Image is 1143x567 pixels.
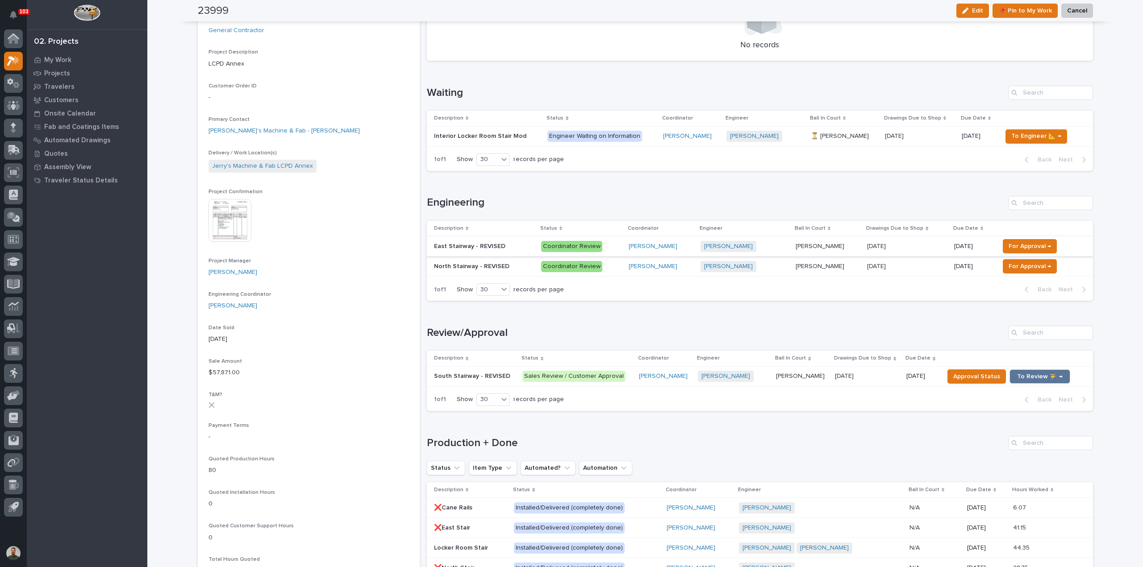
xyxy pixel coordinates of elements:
[434,522,472,532] p: ❌East Stair
[477,395,498,404] div: 30
[477,155,498,164] div: 30
[1013,522,1028,532] p: 41.15
[209,150,277,156] span: Delivery / Work Location(s)
[1059,396,1078,404] span: Next
[34,37,79,47] div: 02. Projects
[434,353,463,363] p: Description
[20,8,29,15] p: 103
[209,268,257,277] a: [PERSON_NAME]
[884,113,941,123] p: Drawings Due to Shop
[730,132,779,140] a: [PERSON_NAME]
[209,59,409,69] p: LCPD Annex
[434,485,463,495] p: Description
[954,263,993,270] p: [DATE]
[947,369,1006,384] button: Approval Status
[810,113,841,123] p: Ball In Court
[704,243,753,250] a: [PERSON_NAME]
[434,223,463,233] p: Description
[1008,86,1093,100] input: Search
[956,4,989,18] button: Edit
[44,110,96,118] p: Onsite Calendar
[27,66,147,80] a: Projects
[44,177,118,185] p: Traveler Status Details
[513,286,564,294] p: records per page
[209,392,222,397] span: T&M?
[1009,241,1051,252] span: For Approval →
[909,542,922,552] p: N/A
[209,117,250,122] span: Primary Contact
[540,223,557,233] p: Status
[834,353,891,363] p: Drawings Due to Shop
[457,286,473,294] p: Show
[27,147,147,160] a: Quotes
[1008,326,1093,340] input: Search
[1003,239,1057,253] button: For Approval →
[44,70,70,78] p: Projects
[477,285,498,294] div: 30
[427,366,1093,386] tr: South Stairway - REVISEDSouth Stairway - REVISED Sales Review / Customer Approval[PERSON_NAME] [P...
[209,126,360,136] a: [PERSON_NAME]'s Machine & Fab - [PERSON_NAME]
[209,189,263,195] span: Project Confirmation
[427,149,453,170] p: 1 of 1
[4,544,23,563] button: users-avatar
[209,490,275,495] span: Quoted Installation Hours
[209,50,258,55] span: Project Description
[1011,131,1061,141] span: To Engineer 📐 →
[427,461,465,475] button: Status
[663,132,712,140] a: [PERSON_NAME]
[209,292,271,297] span: Engineering Coordinator
[776,371,826,380] p: [PERSON_NAME]
[209,499,409,509] p: 0
[905,353,930,363] p: Due Date
[427,518,1093,538] tr: ❌East Stair❌East Stair Installed/Delivered (completely done)[PERSON_NAME] [PERSON_NAME] N/AN/A [D...
[27,174,147,187] a: Traveler Status Details
[1018,286,1055,294] button: Back
[667,544,715,552] a: [PERSON_NAME]
[4,5,23,24] button: Notifications
[209,325,234,331] span: Date Sold
[628,223,659,233] p: Coordinator
[209,466,409,475] p: 80
[547,131,642,142] div: Engineer Waiting on Information
[775,353,806,363] p: Ball In Court
[796,241,846,250] p: [PERSON_NAME]
[438,41,1082,50] p: No records
[835,371,855,380] p: [DATE]
[743,504,791,512] a: [PERSON_NAME]
[1018,156,1055,164] button: Back
[44,123,119,131] p: Fab and Coatings Items
[198,4,229,17] h2: 23999
[427,279,453,301] p: 1 of 1
[1009,261,1051,272] span: For Approval →
[738,485,761,495] p: Engineer
[427,437,1005,450] h1: Production + Done
[427,87,1005,99] h1: Waiting
[1008,436,1093,450] input: Search
[1018,396,1055,404] button: Back
[666,485,697,495] p: Coordinator
[1032,396,1051,404] span: Back
[212,161,313,171] a: Jerry's Machine & Fab LCPD Annex
[44,150,68,158] p: Quotes
[1013,502,1028,512] p: 6.07
[427,257,1093,277] tr: North Stairway - REVISEDNorth Stairway - REVISED Coordinator Review[PERSON_NAME] [PERSON_NAME] [P...
[1010,369,1070,384] button: To Review 👨‍🏭 →
[961,113,986,123] p: Due Date
[800,544,849,552] a: [PERSON_NAME]
[726,113,748,123] p: Engineer
[27,93,147,107] a: Customers
[1003,259,1057,273] button: For Approval →
[811,131,871,140] p: ⏳ [PERSON_NAME]
[1008,196,1093,210] div: Search
[514,522,625,534] div: Installed/Delivered (completely done)
[427,236,1093,257] tr: East Stairway - REVISEDEast Stairway - REVISED Coordinator Review[PERSON_NAME] [PERSON_NAME] [PER...
[209,557,260,562] span: Total Hours Quoted
[541,261,602,272] div: Coordinator Review
[639,372,688,380] a: [PERSON_NAME]
[866,223,923,233] p: Drawings Due to Shop
[27,120,147,133] a: Fab and Coatings Items
[998,5,1052,16] span: 📌 Pin to My Work
[885,131,905,140] p: [DATE]
[27,107,147,120] a: Onsite Calendar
